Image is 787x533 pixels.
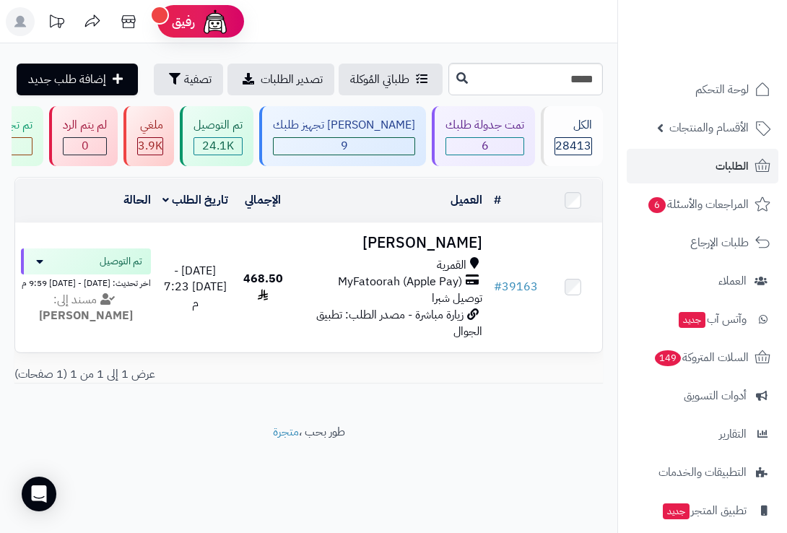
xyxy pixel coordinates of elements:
[138,138,162,155] div: 3880
[177,106,256,166] a: تم التوصيل 24.1K
[338,274,462,290] span: MyFatoorah (Apple Pay)
[627,187,778,222] a: المراجعات والأسئلة6
[194,117,243,134] div: تم التوصيل
[437,257,466,274] span: القمرية
[194,138,242,155] span: 24.1K
[451,191,482,209] a: العميل
[22,477,56,511] div: Open Intercom Messenger
[63,117,107,134] div: لم يتم الرد
[28,71,106,88] span: إضافة طلب جديد
[627,493,778,528] a: تطبيق المتجرجديد
[679,312,705,328] span: جديد
[718,271,747,291] span: العملاء
[445,117,524,134] div: تمت جدولة طلبك
[627,378,778,413] a: أدوات التسويق
[4,366,614,383] div: عرض 1 إلى 1 من 1 (1 صفحات)
[648,197,666,213] span: 6
[162,191,228,209] a: تاريخ الطلب
[555,117,592,134] div: الكل
[655,350,682,366] span: 149
[201,7,230,36] img: ai-face.png
[121,106,177,166] a: ملغي 3.9K
[494,278,538,295] a: #39163
[669,118,749,138] span: الأقسام والمنتجات
[227,64,334,95] a: تصدير الطلبات
[64,138,106,155] span: 0
[243,270,283,304] span: 468.50
[298,235,482,251] h3: [PERSON_NAME]
[432,290,482,307] span: توصيل شبرا
[245,191,281,209] a: الإجمالي
[538,106,606,166] a: الكل28413
[663,503,690,519] span: جديد
[627,149,778,183] a: الطلبات
[10,292,162,325] div: مسند إلى:
[689,35,773,66] img: logo-2.png
[273,423,299,441] a: متجرة
[350,71,409,88] span: طلباتي المُوكلة
[46,106,121,166] a: لم يتم الرد 0
[647,194,749,214] span: المراجعات والأسئلة
[494,278,502,295] span: #
[627,72,778,107] a: لوحة التحكم
[661,500,747,521] span: تطبيق المتجر
[273,117,415,134] div: [PERSON_NAME] تجهيز طلبك
[123,191,151,209] a: الحالة
[684,386,747,406] span: أدوات التسويق
[339,64,443,95] a: طلباتي المُوكلة
[627,455,778,490] a: التطبيقات والخدمات
[716,156,749,176] span: الطلبات
[38,7,74,40] a: تحديثات المنصة
[627,417,778,451] a: التقارير
[154,64,223,95] button: تصفية
[627,302,778,337] a: وآتس آبجديد
[555,138,591,155] span: 28413
[653,347,749,368] span: السلات المتروكة
[429,106,538,166] a: تمت جدولة طلبك 6
[695,79,749,100] span: لوحة التحكم
[274,138,414,155] span: 9
[446,138,523,155] span: 6
[21,274,151,290] div: اخر تحديث: [DATE] - [DATE] 9:59 م
[194,138,242,155] div: 24138
[184,71,212,88] span: تصفية
[39,307,133,324] strong: [PERSON_NAME]
[677,309,747,329] span: وآتس آب
[164,262,227,313] span: [DATE] - [DATE] 7:23 م
[261,71,323,88] span: تصدير الطلبات
[100,254,142,269] span: تم التوصيل
[172,13,195,30] span: رفيق
[494,191,501,209] a: #
[627,225,778,260] a: طلبات الإرجاع
[627,264,778,298] a: العملاء
[256,106,429,166] a: [PERSON_NAME] تجهيز طلبك 9
[138,138,162,155] span: 3.9K
[627,340,778,375] a: السلات المتروكة149
[137,117,163,134] div: ملغي
[658,462,747,482] span: التطبيقات والخدمات
[690,233,749,253] span: طلبات الإرجاع
[17,64,138,95] a: إضافة طلب جديد
[719,424,747,444] span: التقارير
[316,306,482,340] span: زيارة مباشرة - مصدر الطلب: تطبيق الجوال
